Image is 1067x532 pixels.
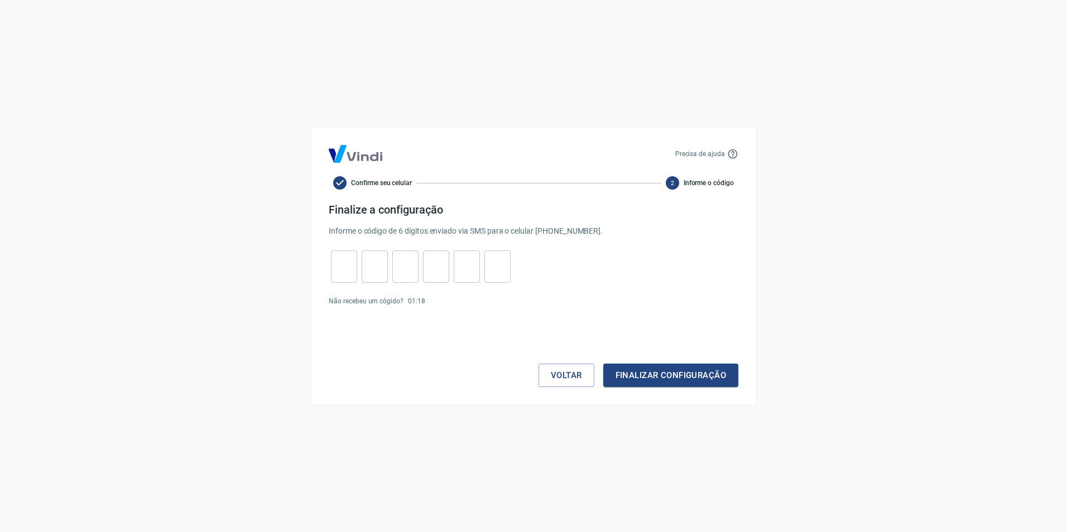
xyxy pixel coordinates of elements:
button: Finalizar configuração [603,364,738,387]
p: Precisa de ajuda [675,149,725,159]
img: Logo Vind [329,145,382,163]
span: Confirme seu celular [351,178,412,188]
p: Informe o código de 6 dígitos enviado via SMS para o celular [PHONE_NUMBER] . [329,225,738,237]
button: Voltar [539,364,594,387]
text: 2 [671,180,674,187]
p: 01 : 18 [408,296,425,306]
span: Informe o código [684,178,734,188]
p: Não recebeu um cógido? [329,296,403,306]
h4: Finalize a configuração [329,203,738,216]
